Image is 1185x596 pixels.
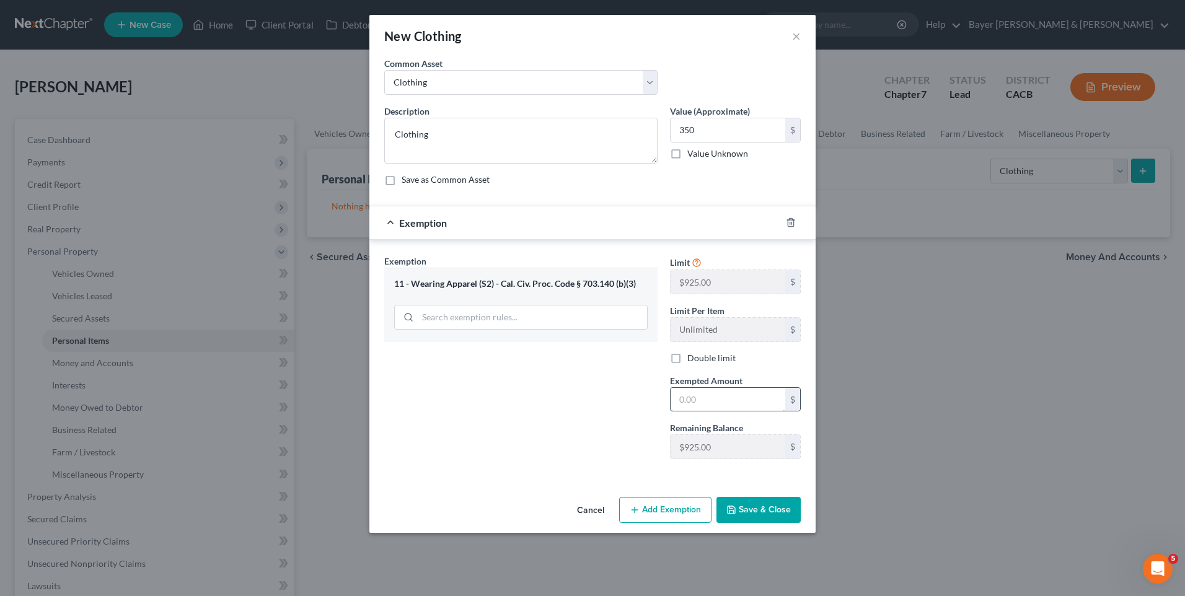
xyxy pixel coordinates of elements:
[671,318,785,341] input: --
[384,256,426,266] span: Exemption
[785,318,800,341] div: $
[418,305,647,329] input: Search exemption rules...
[785,388,800,411] div: $
[1143,554,1173,584] iframe: Intercom live chat
[1168,554,1178,564] span: 5
[384,106,430,116] span: Description
[619,497,711,523] button: Add Exemption
[670,304,725,317] label: Limit Per Item
[567,498,614,523] button: Cancel
[399,217,447,229] span: Exemption
[671,118,785,142] input: 0.00
[687,352,736,364] label: Double limit
[671,270,785,294] input: --
[670,257,690,268] span: Limit
[402,173,490,186] label: Save as Common Asset
[785,435,800,458] div: $
[394,278,648,290] div: 11 - Wearing Apparel (S2) - Cal. Civ. Proc. Code § 703.140 (b)(3)
[687,147,748,160] label: Value Unknown
[670,421,743,434] label: Remaining Balance
[384,57,443,70] label: Common Asset
[670,375,742,386] span: Exempted Amount
[671,435,785,458] input: --
[785,270,800,294] div: $
[785,118,800,142] div: $
[716,497,801,523] button: Save & Close
[671,388,785,411] input: 0.00
[384,27,462,45] div: New Clothing
[792,28,801,43] button: ×
[670,105,750,118] label: Value (Approximate)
